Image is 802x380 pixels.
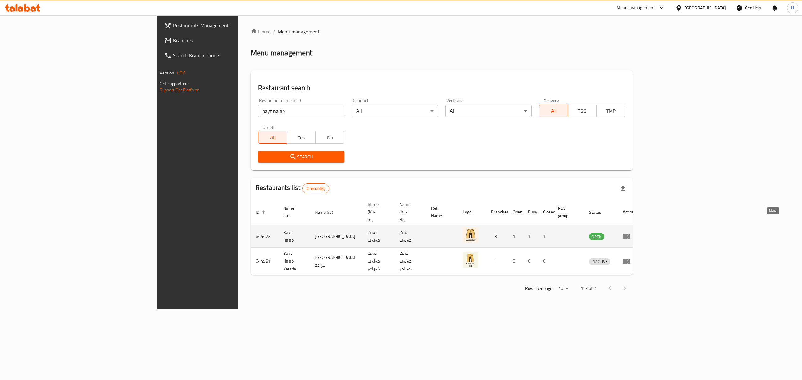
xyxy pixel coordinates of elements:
[263,153,339,161] span: Search
[315,131,344,144] button: No
[431,204,450,219] span: Ref. Name
[556,284,571,293] div: Rows per page:
[538,225,553,248] td: 1
[525,285,553,292] p: Rows per page:
[558,204,576,219] span: POS group
[508,199,523,225] th: Open
[458,199,486,225] th: Logo
[278,248,310,275] td: Bayt Halab Karada
[623,258,634,265] div: Menu
[258,131,287,144] button: All
[318,133,342,142] span: No
[589,258,610,265] div: INACTIVE
[523,225,538,248] td: 1
[159,18,291,33] a: Restaurants Management
[486,199,508,225] th: Branches
[508,225,523,248] td: 1
[486,248,508,275] td: 1
[599,106,623,116] span: TMP
[310,225,363,248] td: [GEOGRAPHIC_DATA]
[399,201,419,223] span: Name (Ku-Ba)
[486,225,508,248] td: 3
[251,28,633,35] nav: breadcrumb
[258,83,625,93] h2: Restaurant search
[618,199,639,225] th: Action
[302,183,330,193] div: Total records count
[596,105,625,117] button: TMP
[176,69,186,77] span: 1.0.0
[261,133,284,142] span: All
[615,181,630,196] div: Export file
[173,37,286,44] span: Branches
[570,106,594,116] span: TGO
[173,52,286,59] span: Search Branch Phone
[352,105,438,117] div: All
[278,225,310,248] td: Bayt Halab
[258,151,344,163] button: Search
[617,4,655,12] div: Menu-management
[173,22,286,29] span: Restaurants Management
[394,225,426,248] td: بەیت حەلەب
[160,80,189,88] span: Get support on:
[159,48,291,63] a: Search Branch Phone
[445,105,532,117] div: All
[589,258,610,265] span: INACTIVE
[303,186,329,192] span: 2 record(s)
[283,204,302,219] span: Name (En)
[791,4,794,11] span: H
[368,201,387,223] span: Name (Ku-So)
[256,208,268,216] span: ID
[463,252,478,268] img: Bayt Halab Karada
[539,105,568,117] button: All
[463,227,478,243] img: Bayt Halab
[287,131,315,144] button: Yes
[159,33,291,48] a: Branches
[258,105,344,117] input: Search for restaurant name or ID..
[289,133,313,142] span: Yes
[581,285,596,292] p: 1-2 of 2
[538,199,553,225] th: Closed
[363,248,394,275] td: بەیت حەلەب کەرادە
[523,199,538,225] th: Busy
[538,248,553,275] td: 0
[251,199,639,275] table: enhanced table
[160,86,200,94] a: Support.OpsPlatform
[315,208,341,216] span: Name (Ar)
[542,106,565,116] span: All
[568,105,596,117] button: TGO
[544,98,559,103] label: Delivery
[508,248,523,275] td: 0
[310,248,363,275] td: [GEOGRAPHIC_DATA] كرادة
[256,183,329,193] h2: Restaurants list
[685,4,726,11] div: [GEOGRAPHIC_DATA]
[589,208,609,216] span: Status
[394,248,426,275] td: بەیت حەلەب کەرادە
[589,233,604,240] span: OPEN
[160,69,175,77] span: Version:
[263,125,274,129] label: Upsell
[363,225,394,248] td: بەیت حەلەب
[523,248,538,275] td: 0
[278,28,320,35] span: Menu management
